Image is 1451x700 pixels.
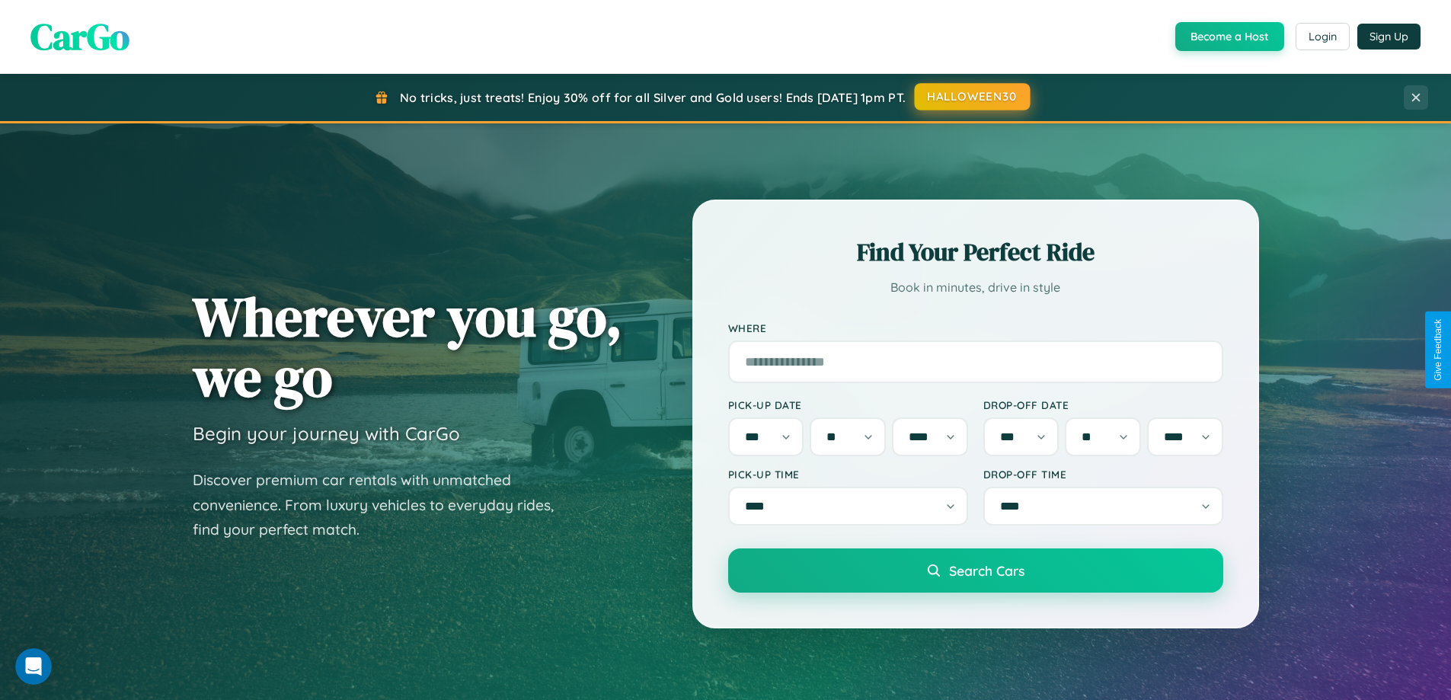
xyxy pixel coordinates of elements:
[728,276,1223,299] p: Book in minutes, drive in style
[15,648,52,685] iframe: Intercom live chat
[1175,22,1284,51] button: Become a Host
[193,286,622,407] h1: Wherever you go, we go
[400,90,906,105] span: No tricks, just treats! Enjoy 30% off for all Silver and Gold users! Ends [DATE] 1pm PT.
[728,235,1223,269] h2: Find Your Perfect Ride
[915,83,1031,110] button: HALLOWEEN30
[728,468,968,481] label: Pick-up Time
[193,422,460,445] h3: Begin your journey with CarGo
[30,11,129,62] span: CarGo
[983,398,1223,411] label: Drop-off Date
[1357,24,1421,50] button: Sign Up
[728,548,1223,593] button: Search Cars
[728,321,1223,334] label: Where
[983,468,1223,481] label: Drop-off Time
[728,398,968,411] label: Pick-up Date
[193,468,574,542] p: Discover premium car rentals with unmatched convenience. From luxury vehicles to everyday rides, ...
[1433,319,1443,381] div: Give Feedback
[949,562,1024,579] span: Search Cars
[1296,23,1350,50] button: Login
